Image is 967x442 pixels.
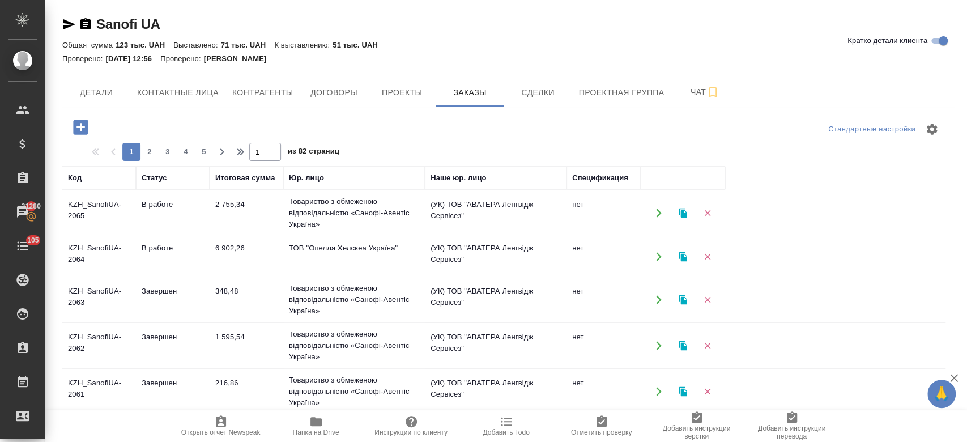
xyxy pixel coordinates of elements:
button: Открыть [647,334,670,358]
span: Заказы [442,86,497,100]
td: KZH_SanofiUA-2064 [62,237,136,277]
td: Товариство з обмеженою відповідальністю «Санофі-Авентіс Україна» [283,277,425,322]
button: Удалить [696,288,719,312]
button: Удалить [696,202,719,225]
span: Отметить проверку [571,428,632,436]
span: Чат [678,85,732,99]
td: Товариство з обмеженою відповідальністю «Санофі-Авентіс Україна» [283,190,425,236]
button: Отметить проверку [554,410,649,442]
button: Инструкции по клиенту [364,410,459,442]
button: Клонировать [671,202,695,225]
button: Удалить [696,245,719,268]
span: Договоры [306,86,361,100]
p: 71 тыс. UAH [221,41,275,49]
td: Товариство з обмеженою відповідальністю «Санофі-Авентіс Україна» [283,323,425,368]
button: 4 [177,143,195,161]
td: Завершен [136,280,210,320]
span: 5 [195,146,213,158]
td: KZH_SanofiUA-2063 [62,280,136,320]
button: Клонировать [671,334,695,358]
td: KZH_SanofiUA-2065 [62,193,136,233]
svg: Подписаться [706,86,719,99]
div: Код [68,172,82,184]
td: (УК) ТОВ "АВАТЕРА Ленгвідж Сервісез" [425,193,566,233]
td: ТОВ "Опелла Хелскеа Україна" [283,237,425,277]
button: Клонировать [671,245,695,268]
span: 🙏 [932,382,951,406]
p: Общая сумма [62,41,116,49]
td: (УК) ТОВ "АВАТЕРА Ленгвідж Сервісез" [425,280,566,320]
td: KZH_SanofiUA-2061 [62,372,136,411]
td: нет [566,237,640,277]
td: (УК) ТОВ "АВАТЕРА Ленгвідж Сервісез" [425,326,566,365]
p: [PERSON_NAME] [204,54,275,63]
a: 21280 [3,198,42,226]
span: 4 [177,146,195,158]
button: Открыть [647,245,670,268]
a: 105 [3,232,42,260]
div: Спецификация [572,172,628,184]
td: Завершен [136,372,210,411]
button: Удалить [696,380,719,403]
button: Клонировать [671,288,695,312]
button: Открыть [647,288,670,312]
span: Контактные лица [137,86,219,100]
span: Добавить инструкции перевода [751,424,833,440]
div: Итоговая сумма [215,172,275,184]
span: Настроить таблицу [918,116,945,143]
td: 348,48 [210,280,283,320]
button: Удалить [696,334,719,358]
button: Папка на Drive [269,410,364,442]
td: (УК) ТОВ "АВАТЕРА Ленгвідж Сервісез" [425,372,566,411]
p: 123 тыс. UAH [116,41,173,49]
button: Открыть [647,202,670,225]
span: Проектная группа [578,86,664,100]
td: (УК) ТОВ "АВАТЕРА Ленгвідж Сервісез" [425,237,566,277]
button: Добавить проект [65,116,96,139]
button: 🙏 [927,380,956,408]
td: 1 595,54 [210,326,283,365]
span: 2 [140,146,159,158]
button: Добавить инструкции верстки [649,410,744,442]
p: Проверено: [62,54,106,63]
div: Наше юр. лицо [431,172,487,184]
p: 51 тыс. UAH [333,41,386,49]
button: 3 [159,143,177,161]
span: Сделки [510,86,565,100]
td: 2 755,34 [210,193,283,233]
td: Товариство з обмеженою відповідальністю «Санофі-Авентіс Україна» [283,369,425,414]
span: Добавить инструкции верстки [656,424,738,440]
span: Детали [69,86,123,100]
span: Проекты [374,86,429,100]
span: из 82 страниц [288,144,339,161]
button: Скопировать ссылку для ЯМессенджера [62,18,76,31]
span: 3 [159,146,177,158]
button: 2 [140,143,159,161]
button: Клонировать [671,380,695,403]
span: Кратко детали клиента [847,35,927,46]
td: 6 902,26 [210,237,283,277]
div: Юр. лицо [289,172,324,184]
td: нет [566,280,640,320]
button: Добавить инструкции перевода [744,410,840,442]
button: Открыть отчет Newspeak [173,410,269,442]
span: Открыть отчет Newspeak [181,428,261,436]
div: Статус [142,172,167,184]
button: Открыть [647,380,670,403]
span: Папка на Drive [293,428,339,436]
button: Скопировать ссылку [79,18,92,31]
td: нет [566,372,640,411]
span: Добавить Todo [483,428,529,436]
td: Завершен [136,326,210,365]
span: Контрагенты [232,86,293,100]
td: нет [566,326,640,365]
td: нет [566,193,640,233]
p: Выставлено: [173,41,220,49]
td: В работе [136,193,210,233]
span: 105 [20,235,46,246]
button: 5 [195,143,213,161]
button: Добавить Todo [459,410,554,442]
div: split button [825,121,918,138]
p: [DATE] 12:56 [106,54,161,63]
p: К выставлению: [274,41,333,49]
